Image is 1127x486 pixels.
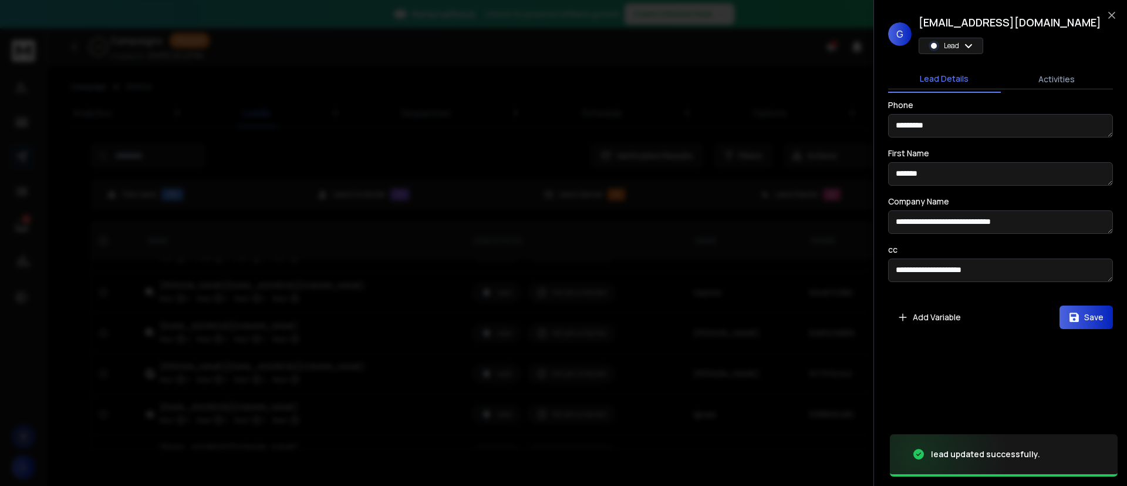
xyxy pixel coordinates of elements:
p: Lead [944,41,959,51]
button: Add Variable [888,306,970,329]
div: lead updated successfully. [931,448,1040,460]
h1: [EMAIL_ADDRESS][DOMAIN_NAME] [919,14,1101,31]
button: Save [1059,306,1113,329]
span: G [888,22,912,46]
button: Activities [1001,66,1113,92]
label: Company Name [888,197,949,206]
label: cc [888,246,897,254]
label: First Name [888,149,929,157]
label: Phone [888,101,913,109]
button: Lead Details [888,66,1001,93]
